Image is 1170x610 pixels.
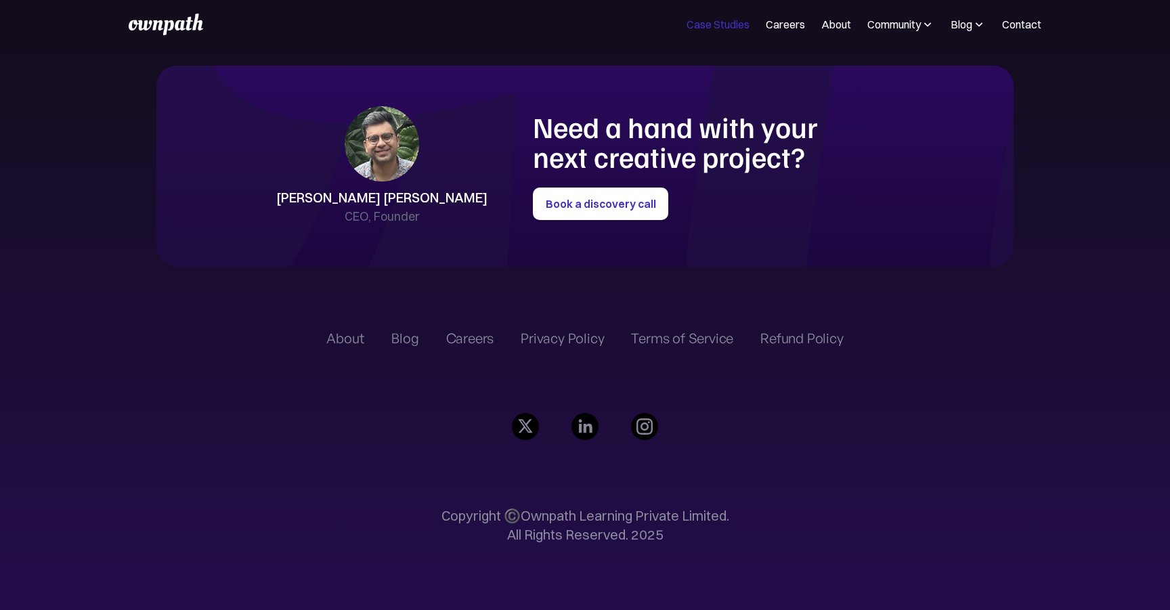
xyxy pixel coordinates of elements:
a: Terms of Service [631,330,733,347]
a: Case Studies [687,16,750,32]
a: Careers [446,330,494,347]
div: Blog [951,16,986,32]
a: Contact [1002,16,1041,32]
h1: Need a hand with your next creative project? [533,112,865,171]
div: Community [867,16,921,32]
p: Copyright ©️Ownpath Learning Private Limited. All Rights Reserved. 2025 [441,506,729,544]
a: Privacy Policy [521,330,604,347]
div: [PERSON_NAME] [PERSON_NAME] [276,188,487,207]
a: About [821,16,851,32]
div: CEO, Founder [345,207,420,226]
div: Community [867,16,934,32]
a: Book a discovery call [533,188,668,220]
div: Blog [951,16,972,32]
a: Blog [391,330,418,347]
a: Refund Policy [760,330,843,347]
a: About [326,330,364,347]
a: Careers [766,16,805,32]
